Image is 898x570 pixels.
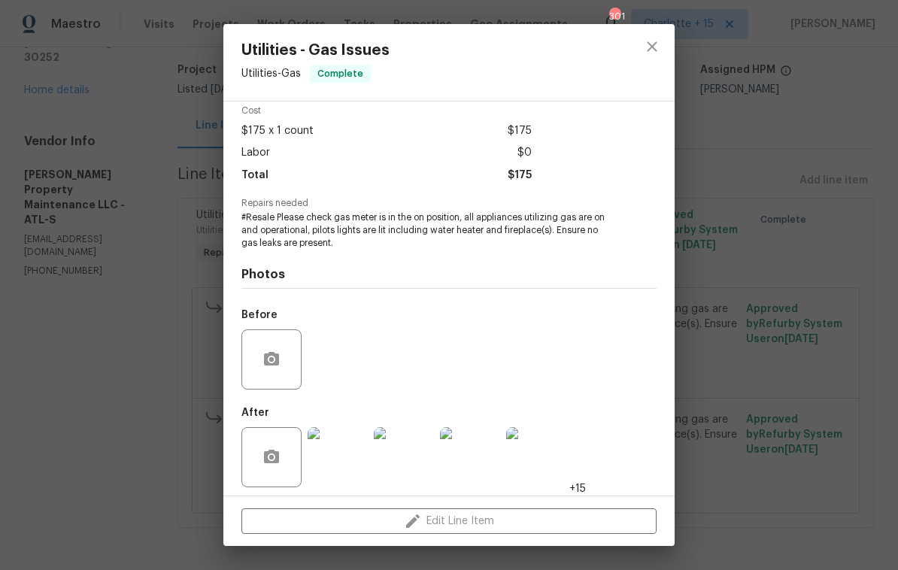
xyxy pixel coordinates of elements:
button: close [634,29,670,65]
span: Complete [311,66,369,81]
span: $175 [508,120,532,142]
span: Utilities - Gas Issues [241,42,390,59]
span: +15 [569,481,586,496]
span: Repairs needed [241,199,657,208]
h4: Photos [241,267,657,282]
h5: Before [241,310,278,320]
span: Total [241,165,268,186]
span: Cost [241,106,532,116]
h5: After [241,408,269,418]
span: Labor [241,142,270,164]
span: $175 x 1 count [241,120,314,142]
span: #Resale Please check gas meter is in the on position, all appliances utilizing gas are on and ope... [241,211,615,249]
span: $175 [508,165,532,186]
span: Utilities - Gas [241,68,301,79]
span: $0 [517,142,532,164]
div: 301 [609,9,620,24]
